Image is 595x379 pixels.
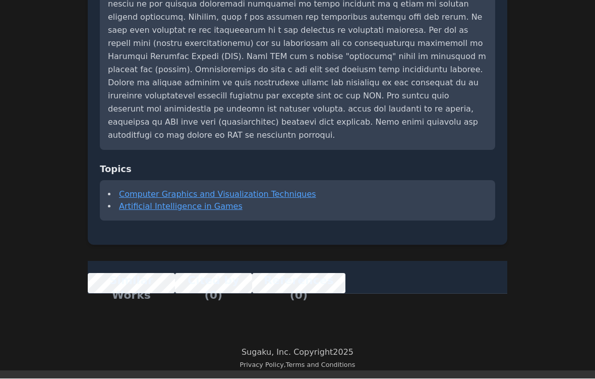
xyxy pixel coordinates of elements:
a: Artificial Intelligence in Games [119,202,243,211]
h3: Topics [100,163,495,177]
a: Terms and Conditions [286,361,355,369]
input: Similar Works [88,274,175,294]
input: Cited by (0) [175,274,252,294]
span: 2025 [333,348,353,357]
a: Computer Graphics and Visualization Techniques [119,190,316,199]
a: Privacy Policy [240,361,284,369]
input: References (0) [252,274,345,294]
small: , [240,361,355,369]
